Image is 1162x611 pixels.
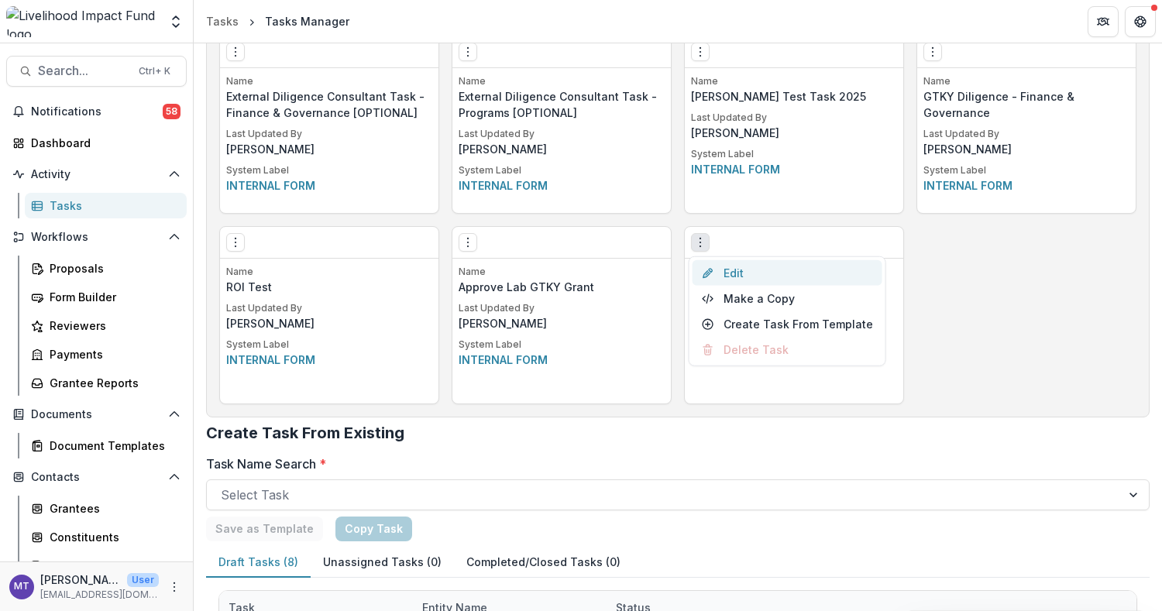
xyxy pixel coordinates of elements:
a: Constituents [25,524,187,550]
span: Search... [38,64,129,78]
p: Last Updated By [226,127,432,141]
p: Internal form [923,177,1129,194]
button: Options [459,43,477,61]
button: Options [691,233,710,252]
h2: Create Task From Existing [206,424,1150,455]
button: Options [226,233,245,252]
div: Constituents [50,529,174,545]
a: Payments [25,342,187,367]
p: Last Updated By [923,127,1129,141]
button: Open Documents [6,402,187,427]
p: Last Updated By [691,111,897,125]
div: Ctrl + K [136,63,174,80]
a: Grantees [25,496,187,521]
p: System Label [226,163,432,177]
button: Completed/Closed Tasks (0) [454,547,633,578]
a: Form Builder [25,284,187,310]
a: Communications [25,553,187,578]
p: [PERSON_NAME] [459,141,665,157]
p: External Diligence Consultant Task - Finance & Governance [OPTIONAL] [226,88,432,121]
p: Approve Lab GTKY Grant [459,279,665,295]
span: Contacts [31,471,162,484]
p: [PERSON_NAME] [923,141,1129,157]
span: Notifications [31,105,163,118]
p: [PERSON_NAME] [459,315,665,331]
label: Task Name Search [206,455,1140,473]
a: Grantee Reports [25,370,187,396]
button: More [165,578,184,596]
button: Partners [1088,6,1119,37]
span: Activity [31,168,162,181]
button: Open Workflows [6,225,187,249]
div: Dashboard [31,135,174,151]
p: [EMAIL_ADDRESS][DOMAIN_NAME] [40,588,159,602]
div: Payments [50,346,174,362]
div: Proposals [50,260,174,276]
a: Proposals [25,256,187,281]
p: Name [459,265,665,279]
div: Grantee Reports [50,375,174,391]
p: External Diligence Consultant Task - Programs [OPTIONAL] [459,88,665,121]
img: Livelihood Impact Fund logo [6,6,159,37]
button: Options [226,43,245,61]
button: Open Contacts [6,465,187,489]
p: [PERSON_NAME] [691,125,897,141]
p: System Label [691,147,897,161]
p: Name [459,74,665,88]
p: Name [226,265,432,279]
p: Last Updated By [459,127,665,141]
button: Open entity switcher [165,6,187,37]
p: [PERSON_NAME] Test Task 2025 [691,88,897,105]
p: System Label [459,163,665,177]
span: 58 [163,104,180,119]
p: Internal form [459,177,665,194]
button: Draft Tasks (8) [206,547,311,578]
div: Tasks [206,13,239,29]
a: Tasks [200,10,245,33]
button: Options [691,43,710,61]
p: [PERSON_NAME] [226,141,432,157]
div: Document Templates [50,438,174,454]
a: Copy Task [335,517,412,541]
button: Options [923,43,942,61]
span: Workflows [31,231,162,244]
div: Tasks [50,197,174,214]
button: Notifications58 [6,99,187,124]
p: Name [226,74,432,88]
p: System Label [923,163,1129,177]
p: Internal form [226,177,432,194]
div: Communications [50,558,174,574]
p: Last Updated By [226,301,432,315]
p: System Label [226,338,432,352]
a: Dashboard [6,130,187,156]
p: Last Updated By [459,301,665,315]
p: [PERSON_NAME] [40,572,121,588]
p: User [127,573,159,587]
button: Get Help [1125,6,1156,37]
p: Name [923,74,1129,88]
nav: breadcrumb [200,10,356,33]
p: Internal form [459,352,665,368]
div: Form Builder [50,289,174,305]
p: System Label [459,338,665,352]
a: Tasks [25,193,187,218]
p: [PERSON_NAME] [226,315,432,331]
p: Name [691,74,897,88]
p: Internal form [226,352,432,368]
a: Document Templates [25,433,187,458]
button: Open Activity [6,162,187,187]
p: ROI Test [226,279,432,295]
p: GTKY Diligence - Finance & Governance [923,88,1129,121]
p: Internal form [691,161,897,177]
div: Grantees [50,500,174,517]
div: Reviewers [50,318,174,334]
div: Muthoni Thuo [14,582,29,592]
button: Search... [6,56,187,87]
span: Documents [31,408,162,421]
button: Unassigned Tasks (0) [311,547,454,578]
button: Options [459,233,477,252]
a: Reviewers [25,313,187,338]
div: Tasks Manager [265,13,349,29]
button: Save as Template [206,517,323,541]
